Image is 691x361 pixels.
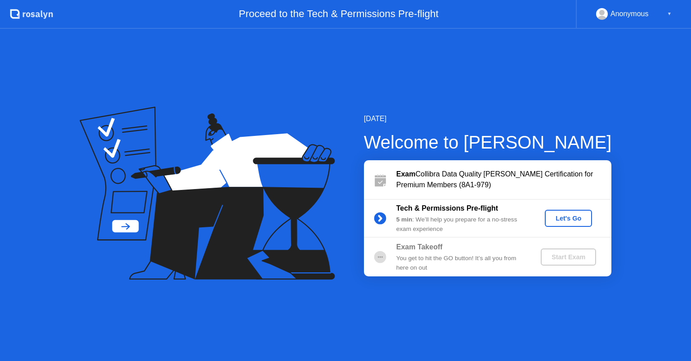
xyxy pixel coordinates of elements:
div: ▼ [667,8,672,20]
button: Let's Go [545,210,592,227]
b: 5 min [396,216,413,223]
b: Exam [396,170,416,178]
div: Collibra Data Quality [PERSON_NAME] Certification for Premium Members (8A1-979) [396,169,611,190]
button: Start Exam [541,248,596,266]
b: Tech & Permissions Pre-flight [396,204,498,212]
div: [DATE] [364,113,612,124]
div: Start Exam [544,253,592,261]
div: Welcome to [PERSON_NAME] [364,129,612,156]
b: Exam Takeoff [396,243,443,251]
div: : We’ll help you prepare for a no-stress exam experience [396,215,526,234]
div: You get to hit the GO button! It’s all you from here on out [396,254,526,272]
div: Anonymous [610,8,649,20]
div: Let's Go [548,215,588,222]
